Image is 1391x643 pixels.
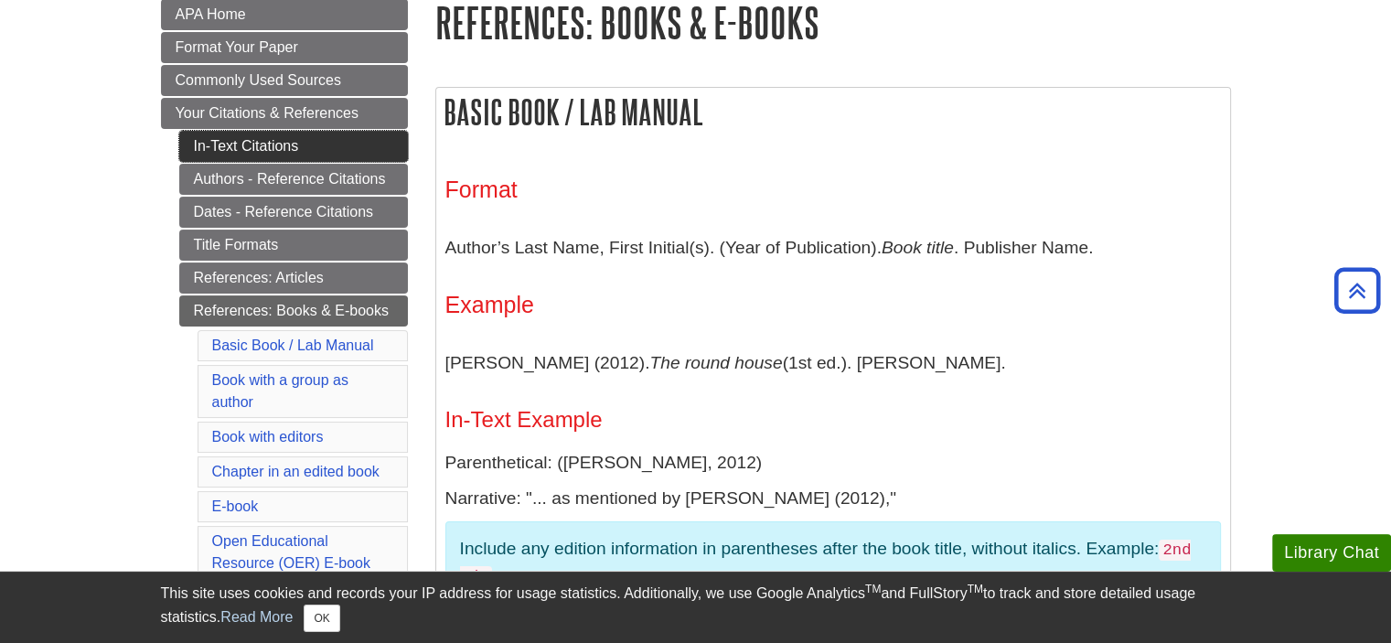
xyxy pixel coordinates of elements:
[161,32,408,63] a: Format Your Paper
[865,583,881,595] sup: TM
[445,408,1221,432] h4: In-Text Example
[460,536,1206,589] p: Include any edition information in parentheses after the book title, without italics. Example:
[176,105,358,121] span: Your Citations & References
[212,498,259,514] a: E-book
[212,338,374,353] a: Basic Book / Lab Manual
[179,164,408,195] a: Authors - Reference Citations
[445,177,1221,203] h3: Format
[176,72,341,88] span: Commonly Used Sources
[212,533,370,571] a: Open Educational Resource (OER) E-book
[179,131,408,162] a: In-Text Citations
[445,486,1221,512] p: Narrative: "... as mentioned by [PERSON_NAME] (2012),"
[212,429,324,445] a: Book with editors
[436,88,1230,136] h2: Basic Book / Lab Manual
[179,295,408,327] a: References: Books & E-books
[882,238,954,257] i: Book title
[212,372,348,410] a: Book with a group as author
[445,221,1221,274] p: Author’s Last Name, First Initial(s). (Year of Publication). . Publisher Name.
[304,605,339,632] button: Close
[212,464,380,479] a: Chapter in an edited book
[179,263,408,294] a: References: Articles
[445,337,1221,390] p: [PERSON_NAME] (2012). (1st ed.). [PERSON_NAME].
[161,98,408,129] a: Your Citations & References
[161,65,408,96] a: Commonly Used Sources
[161,583,1231,632] div: This site uses cookies and records your IP address for usage statistics. Additionally, we use Goo...
[1328,278,1386,303] a: Back to Top
[445,292,1221,318] h3: Example
[176,39,298,55] span: Format Your Paper
[220,609,293,625] a: Read More
[1272,534,1391,572] button: Library Chat
[179,230,408,261] a: Title Formats
[968,583,983,595] sup: TM
[179,197,408,228] a: Dates - Reference Citations
[445,450,1221,477] p: Parenthetical: ([PERSON_NAME], 2012)
[176,6,246,22] span: APA Home
[649,353,782,372] i: The round house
